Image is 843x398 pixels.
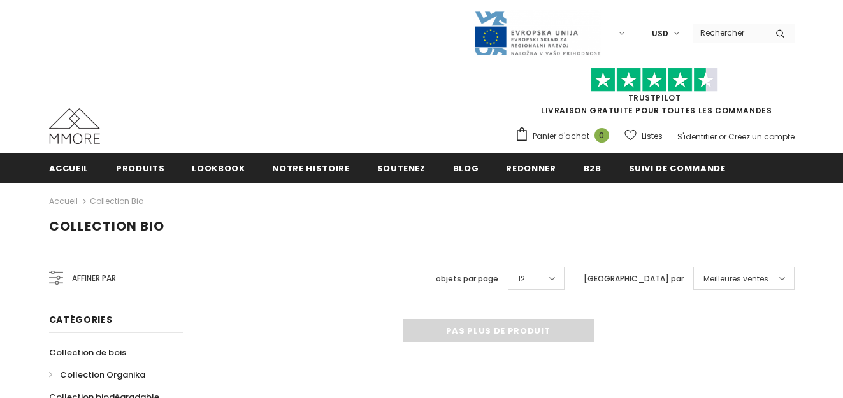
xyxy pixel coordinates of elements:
a: Panier d'achat 0 [515,127,616,146]
span: B2B [584,162,602,174]
span: Panier d'achat [533,130,589,143]
a: Listes [624,125,663,147]
input: Search Site [693,24,766,42]
img: Cas MMORE [49,108,100,144]
a: Javni Razpis [473,27,601,38]
span: Notre histoire [272,162,349,174]
span: Catégories [49,313,113,326]
span: soutenez [377,162,426,174]
a: Suivi de commande [629,153,726,182]
span: 0 [594,128,609,143]
span: Listes [642,130,663,143]
span: LIVRAISON GRATUITE POUR TOUTES LES COMMANDES [515,73,795,116]
img: Faites confiance aux étoiles pilotes [591,68,718,92]
label: objets par page [436,273,498,285]
img: Javni Razpis [473,10,601,57]
a: B2B [584,153,602,182]
span: or [719,131,726,142]
a: Produits [116,153,164,182]
span: Collection Organika [60,369,145,381]
a: Créez un compte [728,131,795,142]
a: Collection Bio [90,195,143,206]
a: Lookbook [192,153,245,182]
span: USD [652,27,668,40]
span: 12 [518,273,525,285]
span: Collection de bois [49,346,126,359]
span: Affiner par [72,271,116,285]
span: Lookbook [192,162,245,174]
span: Produits [116,162,164,174]
a: Notre histoire [272,153,349,182]
a: Blog [453,153,479,182]
a: TrustPilot [628,92,681,103]
span: Suivi de commande [629,162,726,174]
span: Accueil [49,162,89,174]
span: Meilleures ventes [703,273,768,285]
span: Redonner [506,162,556,174]
span: Collection Bio [49,217,164,235]
a: S'identifier [677,131,717,142]
a: Accueil [49,153,89,182]
a: soutenez [377,153,426,182]
a: Collection Organika [49,364,145,386]
a: Accueil [49,194,78,209]
label: [GEOGRAPHIC_DATA] par [584,273,684,285]
a: Redonner [506,153,556,182]
span: Blog [453,162,479,174]
a: Collection de bois [49,341,126,364]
